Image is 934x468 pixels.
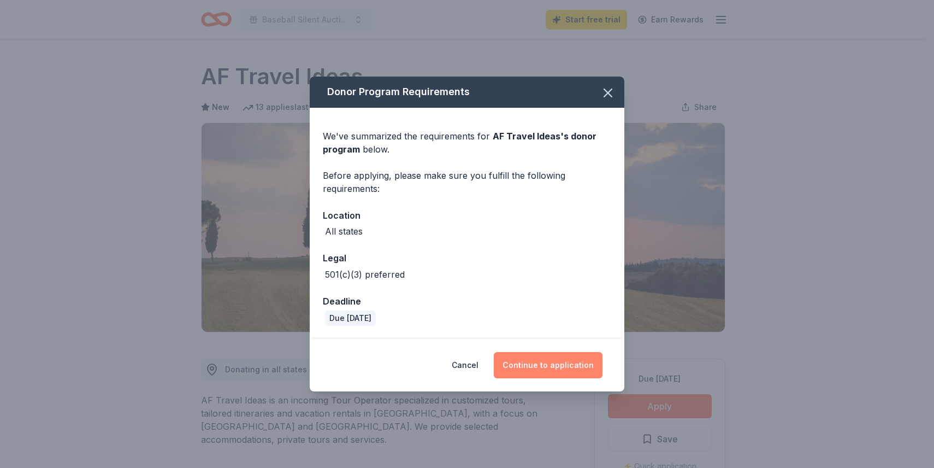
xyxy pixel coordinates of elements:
button: Continue to application [494,352,602,378]
div: 501(c)(3) preferred [325,268,405,281]
div: Deadline [323,294,611,308]
div: Donor Program Requirements [310,77,624,108]
div: Due [DATE] [325,311,376,326]
div: Legal [323,251,611,265]
div: Before applying, please make sure you fulfill the following requirements: [323,169,611,195]
div: Location [323,208,611,223]
div: We've summarized the requirements for below. [323,130,611,156]
div: All states [325,225,363,238]
button: Cancel [452,352,478,378]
